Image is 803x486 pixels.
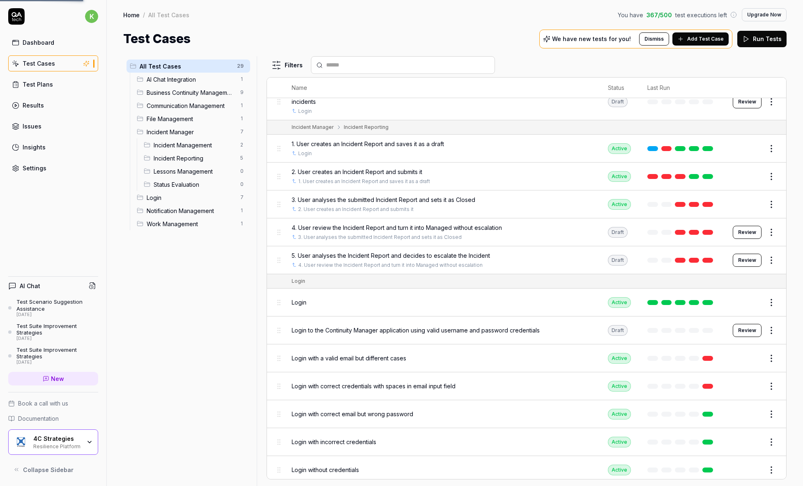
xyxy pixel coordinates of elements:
img: 4C Strategies Logo [14,435,28,449]
span: Documentation [18,414,59,423]
span: All Test Cases [140,62,232,71]
div: Drag to reorderAI Chat Integration1 [133,73,250,86]
a: Test Scenario Suggestion Assistance[DATE] [8,298,98,317]
th: Status [600,78,639,98]
span: Login without credentials [292,465,359,474]
a: Insights [8,139,98,155]
div: Active [608,171,631,182]
div: [DATE] [16,360,98,365]
tr: Login to the Continuity Manager application using valid username and password credentialsDraftReview [267,316,786,344]
span: 367 / 500 [647,11,672,19]
div: Active [608,297,631,308]
div: Active [608,353,631,364]
button: Add Test Case [672,32,729,46]
span: AI Chat Integration [147,75,235,84]
span: Communication Management [147,101,235,110]
div: Drag to reorderIncident Reporting5 [140,151,250,165]
h4: AI Chat [20,282,40,290]
button: Review [733,95,762,108]
tr: 5. User analyses the Incident Report and decides to escalate the Incident4. User review the Incid... [267,246,786,274]
div: Draft [608,255,628,266]
a: 1. User creates an Incident Report and saves it as a draft [298,178,430,185]
span: New [51,374,64,383]
div: Test Cases [23,59,55,68]
span: Incident Manager [147,128,235,136]
span: 1. User creates an Incident Report and saves it as a draft [292,140,444,148]
button: k [85,8,98,25]
div: Drag to reorderNotification Management1 [133,204,250,217]
a: Dashboard [8,34,98,50]
div: [DATE] [16,336,98,342]
h1: Test Cases [123,30,191,48]
button: 4C Strategies Logo4C StrategiesResilience Platform [8,429,98,455]
span: Login with correct credentials with spaces in email input field [292,382,456,390]
span: Login to the Continuity Manager application using valid username and password credentials [292,326,540,335]
span: 5. User analyses the Incident Report and decides to escalate the Incident [292,251,490,260]
span: Lessons Management [154,167,235,176]
a: 4. User review the Incident Report and turn it into Managed without escalation [298,261,483,269]
div: / [143,11,145,19]
div: Active [608,143,631,154]
span: Login with correct email but wrong password [292,410,413,418]
span: 1 [237,206,247,215]
div: Drag to reorderIncident Management2 [140,138,250,151]
a: Documentation [8,414,98,423]
a: Home [123,11,140,19]
tr: Login with correct credentials with spaces in email input fieldActive [267,372,786,400]
span: Incident Reporting [154,154,235,163]
div: Draft [608,325,628,336]
span: 7 [237,193,247,202]
a: Book a call with us [8,399,98,408]
tr: Login with correct email but wrong passwordActive [267,400,786,428]
span: 7 [237,127,247,137]
div: Active [608,199,631,210]
div: Test Suite Improvement Strategies [16,323,98,336]
a: New [8,372,98,385]
span: Add Test Case [687,35,724,43]
span: Collapse Sidebar [23,465,74,474]
p: We have new tests for you! [552,36,631,42]
span: 1 [237,101,247,110]
div: Results [23,101,44,110]
span: 2. User creates an Incident Report and submits it [292,167,422,176]
a: 3. User analyses the submitted Incident Report and sets it as Closed [298,234,462,241]
span: Login [292,298,306,307]
span: Notification Management [147,206,235,215]
div: Draft [608,227,628,238]
span: k [85,10,98,23]
div: Drag to reorderCommunication Management1 [133,99,250,112]
a: Login [298,108,312,115]
span: Book a call with us [18,399,68,408]
span: You have [618,11,643,19]
div: Issues [23,122,41,131]
button: Review [733,226,762,239]
div: Incident Reporting [344,124,389,131]
span: 0 [237,179,247,189]
tr: 4. User review the Incident Report and turn it into Managed without escalation3. User analyses th... [267,218,786,246]
div: Login [292,277,305,285]
a: Test Suite Improvement Strategies[DATE] [8,323,98,342]
tr: 2. User creates an Incident Report and submits it1. User creates an Incident Report and saves it ... [267,163,786,190]
tr: LoginActive [267,289,786,316]
div: Drag to reorderFile Management1 [133,112,250,125]
span: Status Evaluation [154,180,235,189]
div: Drag to reorderWork Management1 [133,217,250,230]
span: 2 [237,140,247,150]
span: 3. User analyses the submitted Incident Report and sets it as Closed [292,195,475,204]
span: Business Continuity Management [147,88,235,97]
div: Drag to reorderIncident Manager7 [133,125,250,138]
tr: Link Business Continuity Management items including products, services, processes and resources t... [267,84,786,120]
span: Login with incorrect credentials [292,438,376,446]
div: All Test Cases [148,11,189,19]
span: 1 [237,114,247,124]
span: Login with a valid email but different cases [292,354,406,362]
span: 29 [234,61,247,71]
div: Drag to reorderLogin7 [133,191,250,204]
a: Login [298,150,312,157]
div: Dashboard [23,38,54,47]
div: Insights [23,143,46,151]
span: File Management [147,115,235,123]
div: Test Scenario Suggestion Assistance [16,298,98,312]
div: Active [608,465,631,475]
